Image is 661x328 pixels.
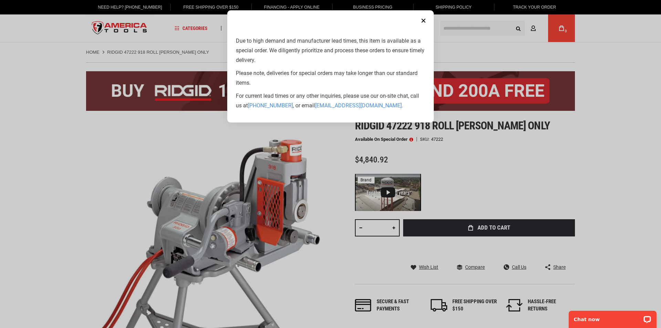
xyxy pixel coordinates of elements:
[236,36,425,65] p: Due to high demand and manufacturer lead times, this item is available as a special order. We dil...
[248,102,293,109] a: [PHONE_NUMBER]
[236,68,425,88] p: Please note, deliveries for special orders may take longer than our standard items.
[564,306,661,328] iframe: LiveChat chat widget
[315,102,403,109] a: [EMAIL_ADDRESS][DOMAIN_NAME].
[236,91,425,110] p: For current lead times or any other inquiries, please use our on-site chat, call us at , or email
